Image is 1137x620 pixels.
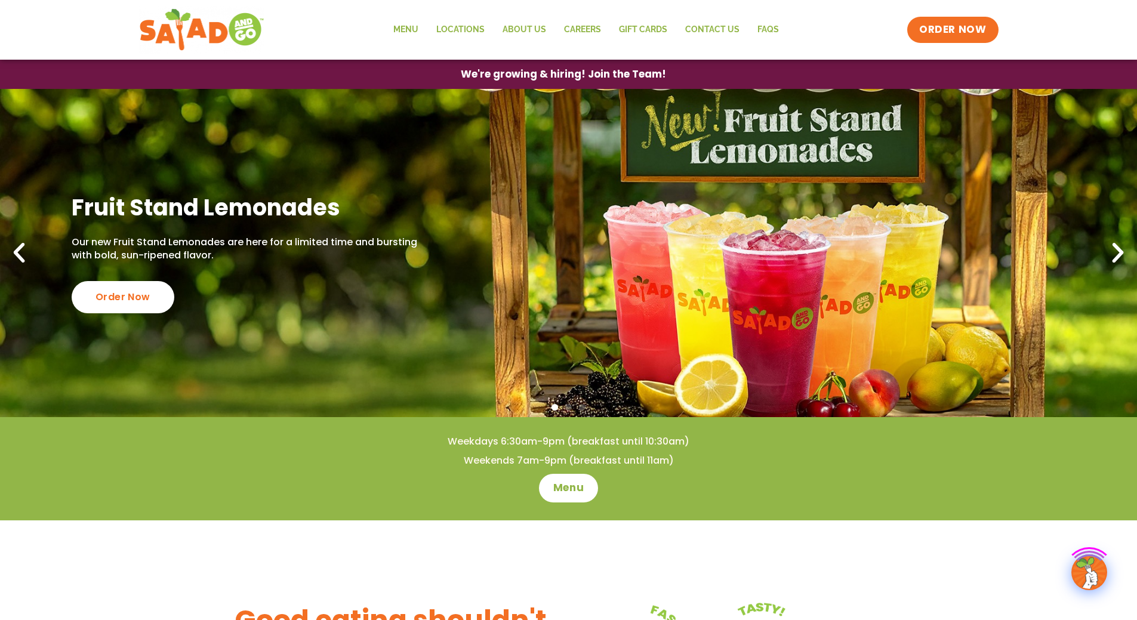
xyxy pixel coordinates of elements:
[1105,240,1131,266] div: Next slide
[72,193,423,222] h2: Fruit Stand Lemonades
[919,23,986,37] span: ORDER NOW
[748,16,788,44] a: FAQs
[461,69,666,79] span: We're growing & hiring! Join the Team!
[384,16,427,44] a: Menu
[72,236,423,263] p: Our new Fruit Stand Lemonades are here for a limited time and bursting with bold, sun-ripened fla...
[494,16,555,44] a: About Us
[539,474,598,502] a: Menu
[24,435,1113,448] h4: Weekdays 6:30am-9pm (breakfast until 10:30am)
[610,16,676,44] a: GIFT CARDS
[579,404,586,411] span: Go to slide 3
[553,481,584,495] span: Menu
[907,17,998,43] a: ORDER NOW
[139,6,265,54] img: new-SAG-logo-768×292
[551,404,558,411] span: Go to slide 1
[443,60,684,88] a: We're growing & hiring! Join the Team!
[565,404,572,411] span: Go to slide 2
[427,16,494,44] a: Locations
[384,16,788,44] nav: Menu
[72,281,174,313] div: Order Now
[555,16,610,44] a: Careers
[676,16,748,44] a: Contact Us
[24,454,1113,467] h4: Weekends 7am-9pm (breakfast until 11am)
[6,240,32,266] div: Previous slide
